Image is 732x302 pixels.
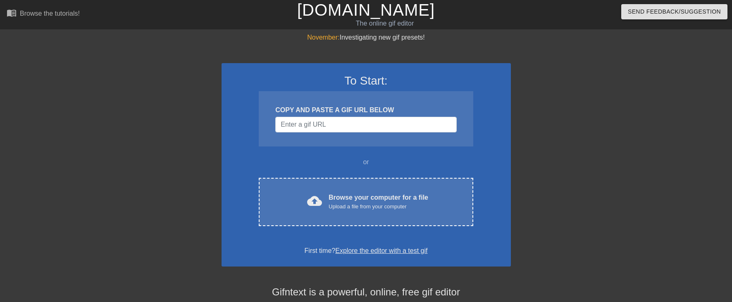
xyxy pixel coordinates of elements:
div: Investigating new gif presets! [222,33,511,42]
div: The online gif editor [248,19,521,28]
input: Username [275,117,456,132]
h4: Gifntext is a powerful, online, free gif editor [222,286,511,298]
div: First time? [232,246,500,256]
a: [DOMAIN_NAME] [297,1,435,19]
div: Upload a file from your computer [329,203,428,211]
div: or [243,157,489,167]
span: Send Feedback/Suggestion [628,7,721,17]
div: Browse your computer for a file [329,193,428,211]
button: Send Feedback/Suggestion [621,4,727,19]
a: Explore the editor with a test gif [335,247,427,254]
div: Browse the tutorials! [20,10,80,17]
h3: To Start: [232,74,500,88]
span: November: [307,34,339,41]
a: Browse the tutorials! [7,8,80,21]
span: menu_book [7,8,17,18]
div: COPY AND PASTE A GIF URL BELOW [275,105,456,115]
span: cloud_upload [307,193,322,208]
